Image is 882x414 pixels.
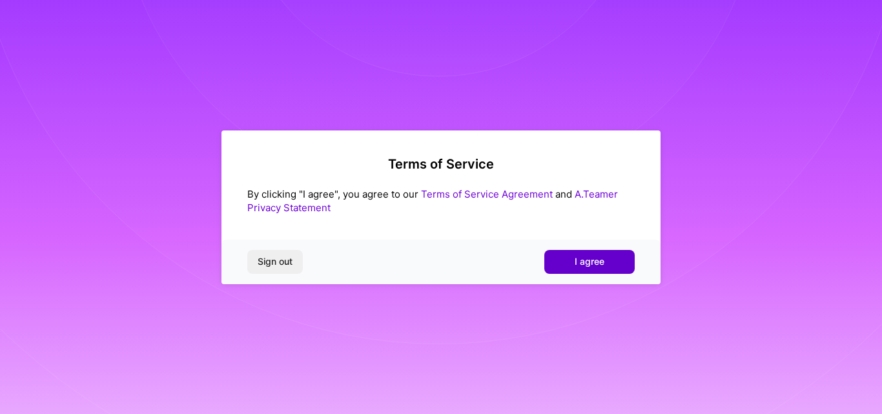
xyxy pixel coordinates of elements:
[247,156,635,172] h2: Terms of Service
[575,255,604,268] span: I agree
[247,187,635,214] div: By clicking "I agree", you agree to our and
[544,250,635,273] button: I agree
[247,250,303,273] button: Sign out
[258,255,292,268] span: Sign out
[421,188,553,200] a: Terms of Service Agreement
